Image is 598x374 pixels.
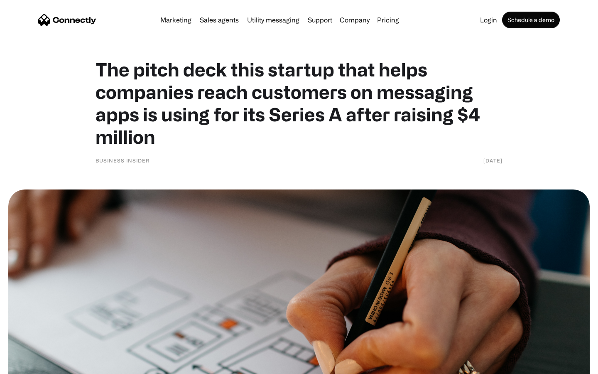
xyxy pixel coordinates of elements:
[374,17,402,23] a: Pricing
[502,12,560,28] a: Schedule a demo
[483,156,502,165] div: [DATE]
[477,17,500,23] a: Login
[337,14,372,26] div: Company
[244,17,303,23] a: Utility messaging
[38,14,96,26] a: home
[96,156,150,165] div: Business Insider
[96,58,502,148] h1: The pitch deck this startup that helps companies reach customers on messaging apps is using for i...
[157,17,195,23] a: Marketing
[8,359,50,371] aside: Language selected: English
[196,17,242,23] a: Sales agents
[340,14,370,26] div: Company
[304,17,336,23] a: Support
[17,359,50,371] ul: Language list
